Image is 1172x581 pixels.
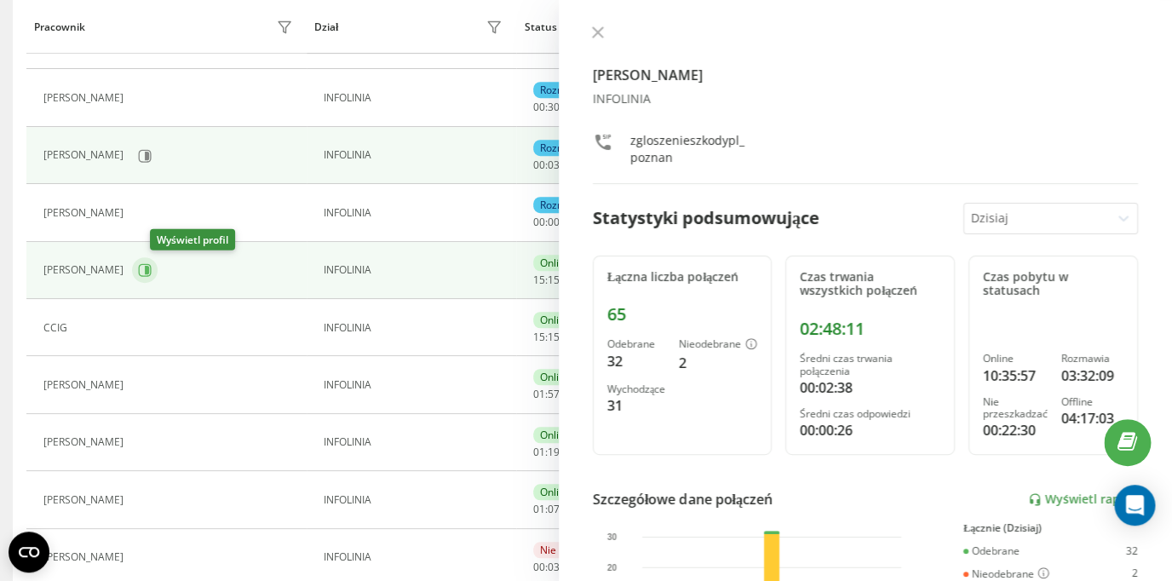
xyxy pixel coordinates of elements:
div: zgloszenieszkodypl_poznan [630,132,752,166]
span: 15 [533,273,545,287]
div: INFOLINIA [324,494,507,506]
div: Online [533,484,577,500]
div: [PERSON_NAME] [43,207,128,219]
div: 00:22:30 [983,420,1048,440]
span: 15 [548,273,560,287]
div: 00:02:38 [800,377,940,398]
span: 57 [548,387,560,401]
div: [PERSON_NAME] [43,264,128,276]
div: : : [533,159,574,171]
div: 03:32:09 [1061,365,1123,386]
div: Szczegółowe dane połączeń [593,489,773,509]
div: Wyświetl profil [150,229,235,250]
div: Odebrane [607,338,665,350]
div: Online [983,353,1048,365]
div: 65 [607,304,757,325]
div: : : [533,561,574,573]
div: Statystyki podsumowujące [593,205,819,231]
span: 01 [533,445,545,459]
div: [PERSON_NAME] [43,436,128,448]
span: 00 [548,215,560,229]
span: 15 [533,330,545,344]
div: Rozmawia [1061,353,1123,365]
div: Nieodebrane [679,338,757,352]
span: 07 [548,502,560,516]
div: Online [533,369,577,385]
h4: [PERSON_NAME] [593,65,1138,85]
span: 01 [533,502,545,516]
div: : : [533,388,574,400]
div: : : [533,44,574,56]
div: Wychodzące [607,383,665,395]
div: : : [533,503,574,515]
div: Czas trwania wszystkich połączeń [800,270,940,299]
div: [PERSON_NAME] [43,92,128,104]
div: INFOLINIA [324,436,507,448]
div: INFOLINIA [324,149,507,161]
div: Online [533,255,577,271]
div: Dział [314,21,338,33]
span: 30 [548,100,560,114]
text: 30 [607,532,618,542]
div: 32 [607,351,665,371]
div: Rozmawia [533,82,595,98]
div: : : [533,446,574,458]
div: : : [533,274,574,286]
div: Nieodebrane [963,567,1049,581]
div: INFOLINIA [324,551,507,563]
div: 10:35:57 [983,365,1048,386]
button: Open CMP widget [9,532,49,572]
text: 20 [607,563,618,572]
div: : : [533,101,574,113]
div: 04:17:03 [1061,408,1123,429]
div: [PERSON_NAME] [43,494,128,506]
span: 00 [533,560,545,574]
div: Open Intercom Messenger [1114,485,1155,526]
div: INFOLINIA [324,207,507,219]
div: 00:00:26 [800,420,940,440]
div: Nie przeszkadzać [983,396,1048,421]
div: Nie przeszkadzać [533,542,630,558]
div: 2 [1132,567,1138,581]
div: INFOLINIA [324,322,507,334]
div: Czas pobytu w statusach [983,270,1123,299]
span: 19 [548,445,560,459]
div: : : [533,331,574,343]
span: 03 [548,158,560,172]
div: Status [524,21,556,33]
span: 00 [533,158,545,172]
div: Średni czas trwania połączenia [800,353,940,377]
div: Łączna liczba połączeń [607,270,757,285]
span: 01 [533,387,545,401]
div: Online [533,427,577,443]
div: CCIG [43,322,72,334]
div: INFOLINIA [324,92,507,104]
div: Online [533,312,577,328]
div: Łącznie (Dzisiaj) [963,522,1138,534]
div: 2 [679,353,757,373]
div: Średni czas odpowiedzi [800,408,940,420]
div: [PERSON_NAME] [43,551,128,563]
span: 15 [548,330,560,344]
div: 31 [607,395,665,416]
div: Odebrane [963,545,1020,557]
div: : : [533,216,574,228]
a: Wyświetl raport [1028,492,1138,507]
span: 00 [533,215,545,229]
div: [PERSON_NAME] [43,379,128,391]
div: Rozmawia [533,197,595,213]
div: Pracownik [34,21,85,33]
span: 03 [548,560,560,574]
div: [PERSON_NAME] [43,149,128,161]
span: 00 [533,100,545,114]
div: 32 [1126,545,1138,557]
div: INFOLINIA [593,92,1138,106]
div: 02:48:11 [800,319,940,339]
div: INFOLINIA [324,379,507,391]
div: INFOLINIA [324,264,507,276]
div: Rozmawia [533,140,595,156]
div: Offline [1061,396,1123,408]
